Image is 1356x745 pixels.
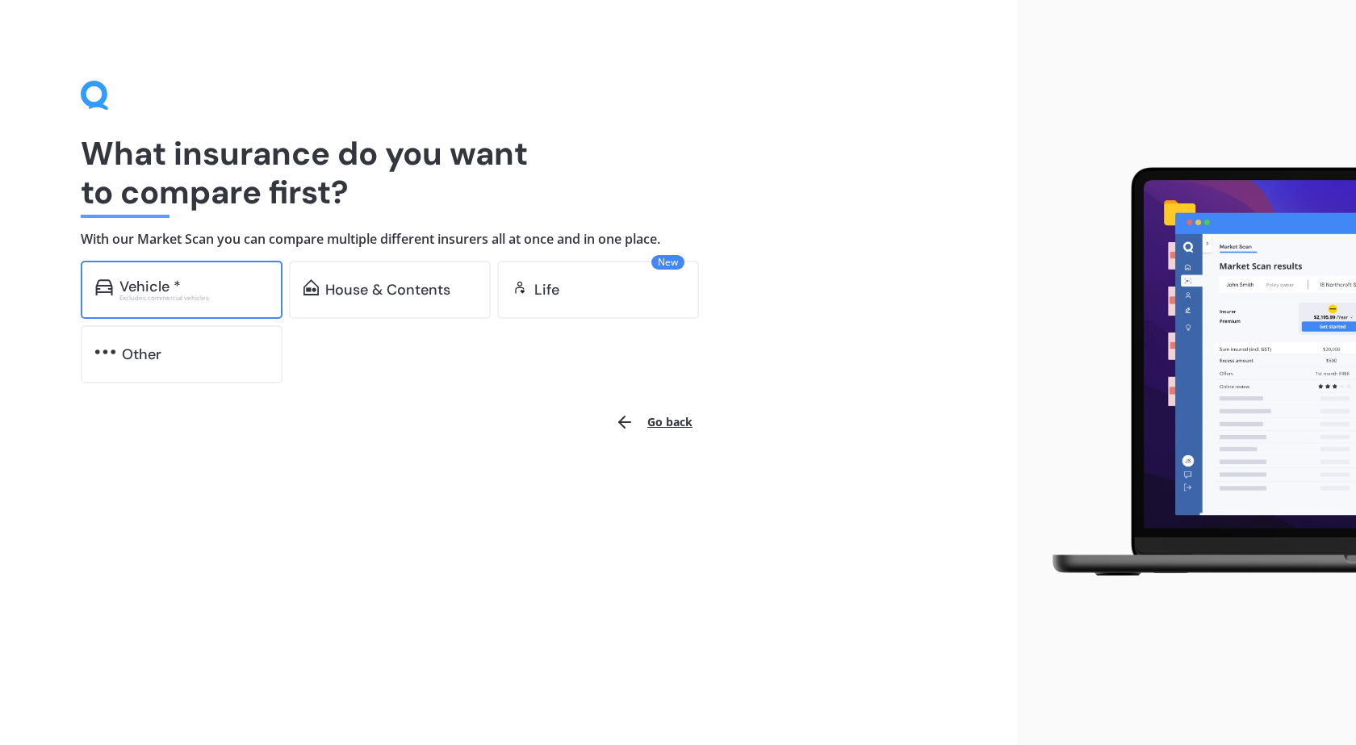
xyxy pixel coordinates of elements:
img: home-and-contents.b802091223b8502ef2dd.svg [303,279,319,295]
h1: What insurance do you want to compare first? [81,134,936,211]
h4: With our Market Scan you can compare multiple different insurers all at once and in one place. [81,231,936,248]
img: laptop.webp [1030,158,1356,586]
img: car.f15378c7a67c060ca3f3.svg [95,279,113,295]
div: House & Contents [325,282,450,298]
div: Vehicle * [119,278,181,295]
img: other.81dba5aafe580aa69f38.svg [95,344,115,360]
img: life.f720d6a2d7cdcd3ad642.svg [512,279,528,295]
span: New [651,255,684,270]
div: Excludes commercial vehicles [119,295,268,301]
button: Go back [605,403,702,442]
div: Other [122,346,161,362]
div: Life [534,282,559,298]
